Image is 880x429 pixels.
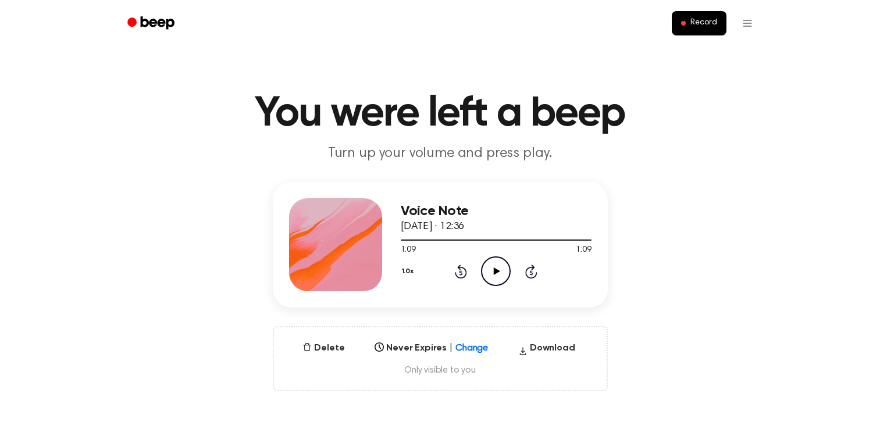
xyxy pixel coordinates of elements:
[119,12,185,35] a: Beep
[401,244,416,256] span: 1:09
[690,18,717,28] span: Record
[217,144,664,163] p: Turn up your volume and press play.
[142,93,738,135] h1: You were left a beep
[401,203,592,219] h3: Voice Note
[288,364,593,376] span: Only visible to you
[401,262,418,281] button: 1.0x
[298,341,349,355] button: Delete
[733,9,761,37] button: Open menu
[576,244,591,256] span: 1:09
[672,11,726,35] button: Record
[514,341,580,360] button: Download
[401,221,465,232] span: [DATE] · 12:36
